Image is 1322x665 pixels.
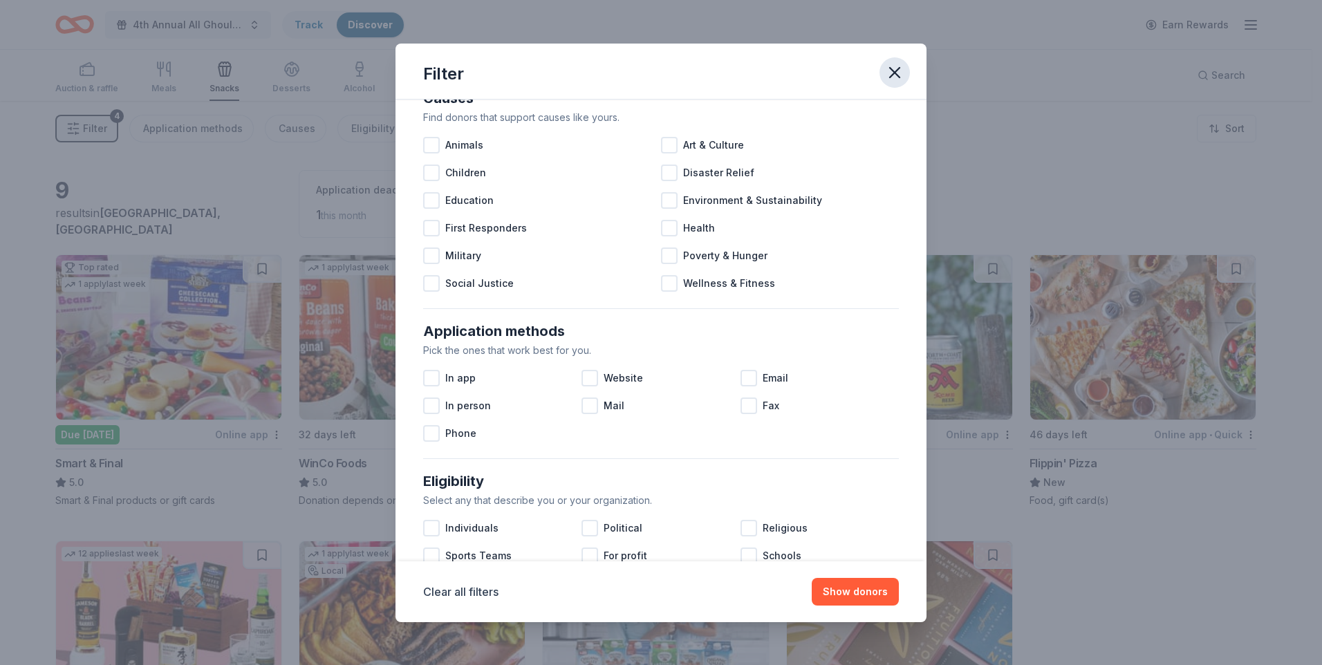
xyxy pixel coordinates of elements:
span: Poverty & Hunger [683,247,767,264]
span: Sports Teams [445,547,512,564]
div: Pick the ones that work best for you. [423,342,899,359]
span: Social Justice [445,275,514,292]
span: Phone [445,425,476,442]
span: For profit [604,547,647,564]
span: Military [445,247,481,264]
span: Religious [763,520,808,536]
div: Eligibility [423,470,899,492]
span: Environment & Sustainability [683,192,822,209]
span: Wellness & Fitness [683,275,775,292]
div: Filter [423,63,464,85]
span: Email [763,370,788,386]
span: Art & Culture [683,137,744,153]
button: Show donors [812,578,899,606]
div: Select any that describe you or your organization. [423,492,899,509]
span: Website [604,370,643,386]
span: Political [604,520,642,536]
span: Fax [763,397,779,414]
span: Schools [763,547,801,564]
span: Disaster Relief [683,165,754,181]
button: Clear all filters [423,583,499,600]
span: In app [445,370,476,386]
span: Children [445,165,486,181]
span: Mail [604,397,624,414]
span: Animals [445,137,483,153]
span: In person [445,397,491,414]
span: First Responders [445,220,527,236]
span: Individuals [445,520,499,536]
div: Application methods [423,320,899,342]
span: Health [683,220,715,236]
div: Find donors that support causes like yours. [423,109,899,126]
span: Education [445,192,494,209]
